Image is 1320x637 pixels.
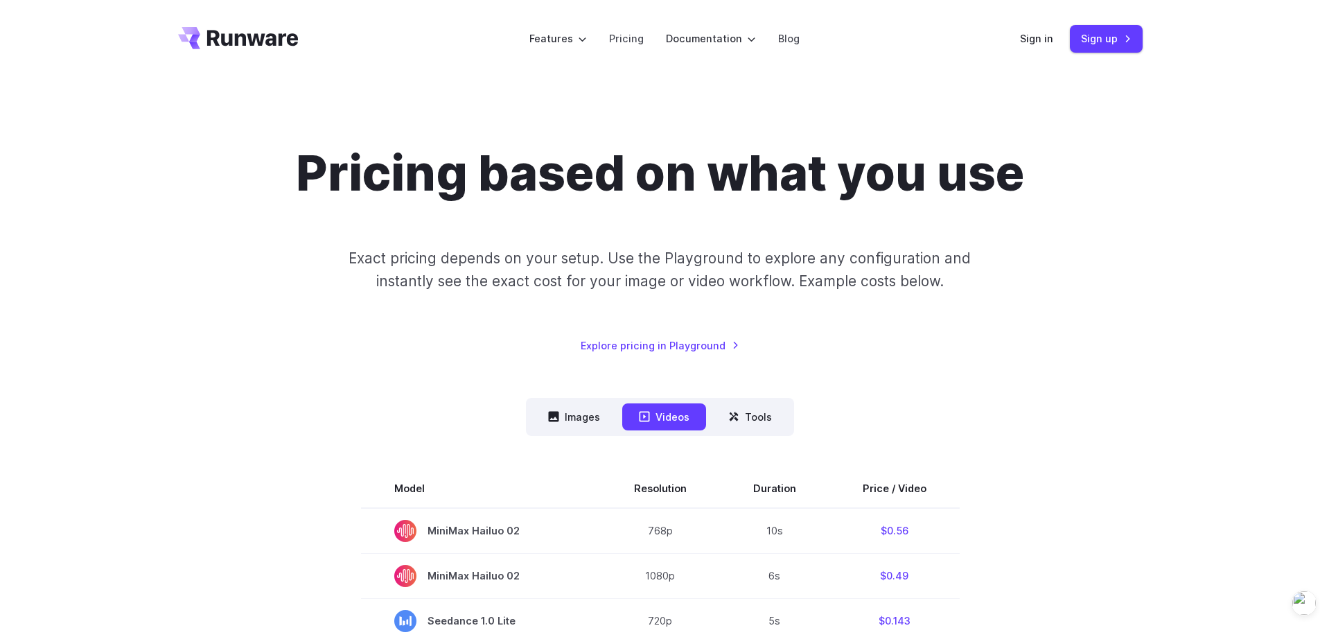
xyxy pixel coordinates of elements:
button: Videos [622,403,706,430]
span: MiniMax Hailuo 02 [394,520,567,542]
a: Go to / [178,27,299,49]
button: Tools [712,403,789,430]
td: 768p [601,508,720,554]
th: Model [361,469,601,508]
a: Sign up [1070,25,1143,52]
h1: Pricing based on what you use [296,144,1024,202]
label: Documentation [666,30,756,46]
label: Features [529,30,587,46]
td: $0.49 [829,553,960,598]
button: Images [531,403,617,430]
a: Blog [778,30,800,46]
p: Exact pricing depends on your setup. Use the Playground to explore any configuration and instantl... [322,247,997,293]
td: 6s [720,553,829,598]
td: 10s [720,508,829,554]
th: Duration [720,469,829,508]
span: Seedance 1.0 Lite [394,610,567,632]
td: 1080p [601,553,720,598]
a: Explore pricing in Playground [581,338,739,354]
th: Resolution [601,469,720,508]
span: MiniMax Hailuo 02 [394,565,567,587]
a: Sign in [1020,30,1053,46]
a: Pricing [609,30,644,46]
th: Price / Video [829,469,960,508]
td: $0.56 [829,508,960,554]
